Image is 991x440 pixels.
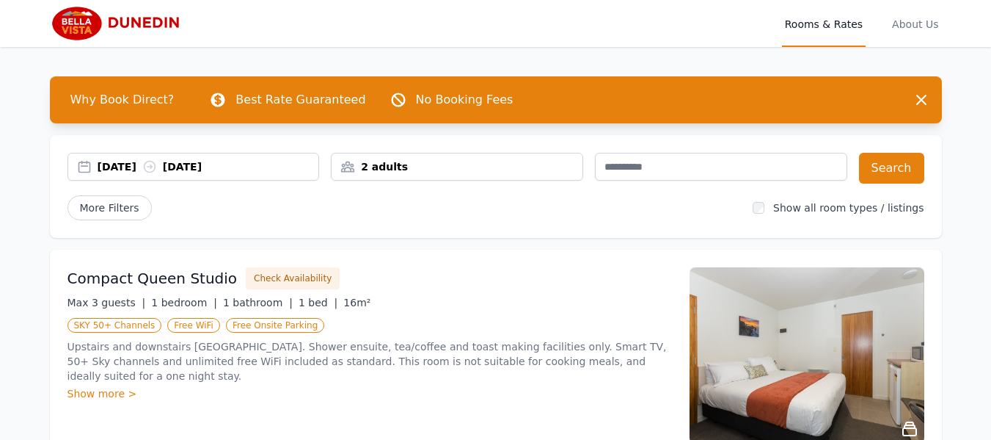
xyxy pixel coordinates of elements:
[226,318,324,333] span: Free Onsite Parking
[235,91,365,109] p: Best Rate Guaranteed
[299,297,337,309] span: 1 bed |
[67,318,162,333] span: SKY 50+ Channels
[332,159,582,174] div: 2 adults
[167,318,220,333] span: Free WiFi
[67,297,146,309] span: Max 3 guests |
[343,297,370,309] span: 16m²
[67,339,672,383] p: Upstairs and downstairs [GEOGRAPHIC_DATA]. Shower ensuite, tea/coffee and toast making facilities...
[773,202,924,214] label: Show all room types / listings
[246,267,340,289] button: Check Availability
[67,195,152,220] span: More Filters
[67,386,672,401] div: Show more >
[59,85,186,115] span: Why Book Direct?
[50,6,191,41] img: Bella Vista Dunedin
[98,159,319,174] div: [DATE] [DATE]
[859,153,924,184] button: Search
[67,268,238,289] h3: Compact Queen Studio
[416,91,513,109] p: No Booking Fees
[223,297,293,309] span: 1 bathroom |
[151,297,217,309] span: 1 bedroom |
